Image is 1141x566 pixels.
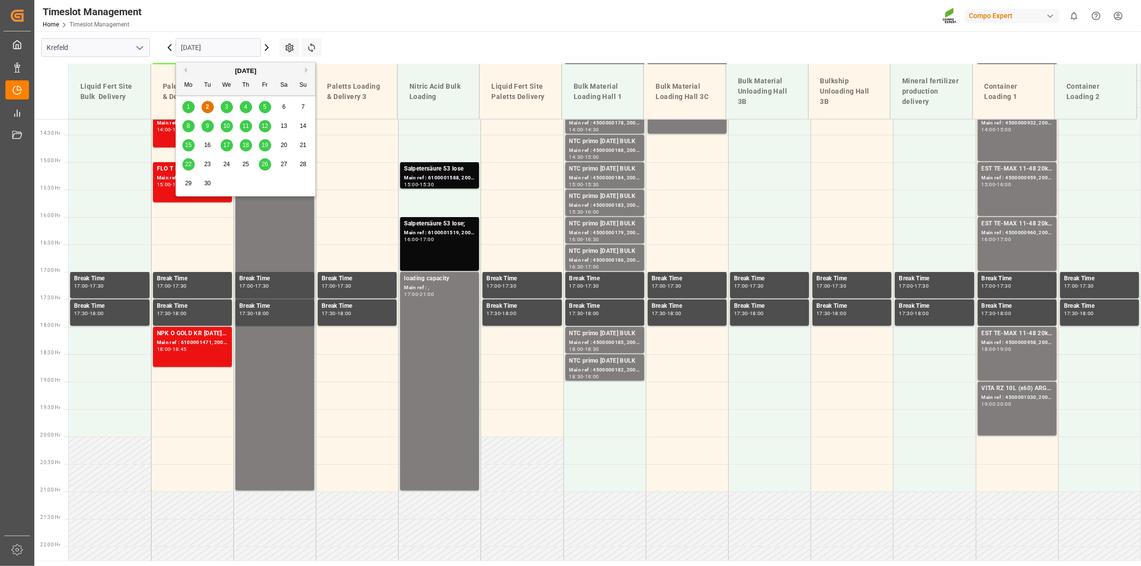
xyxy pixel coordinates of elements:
div: 17:30 [74,311,88,316]
div: 17:00 [404,292,418,296]
div: - [254,311,255,316]
div: Container Loading 2 [1063,77,1129,106]
div: Choose Sunday, September 14th, 2025 [297,120,309,132]
div: - [748,311,750,316]
span: 21:30 Hr [40,515,60,520]
div: Choose Friday, September 19th, 2025 [259,139,271,151]
div: 17:30 [503,284,517,288]
div: - [583,284,584,288]
span: 15:00 Hr [40,158,60,163]
div: Break Time [734,274,805,284]
div: 17:00 [569,284,583,288]
div: - [171,347,172,351]
span: 19 [261,142,268,148]
div: 17:30 [239,311,254,316]
div: 17:30 [569,311,583,316]
div: Choose Thursday, September 4th, 2025 [240,101,252,113]
div: 17:30 [1080,284,1094,288]
div: NTC primo [DATE] BULK [569,356,640,366]
div: - [666,284,667,288]
span: 3 [225,103,228,110]
div: 16:00 [997,182,1012,187]
div: 15:30 [420,182,434,187]
div: 18:45 [173,347,187,351]
span: 23 [204,161,210,168]
div: Break Time [74,274,146,284]
div: Break Time [569,274,640,284]
button: Compo Expert [965,6,1063,25]
span: 12 [261,123,268,129]
div: EST TE-MAX 11-48 20kg (x45) ES, PT MTO [982,329,1053,339]
div: - [171,127,172,132]
span: 13 [280,123,287,129]
div: - [583,311,584,316]
div: - [995,402,997,406]
a: Home [43,21,59,28]
div: 17:30 [816,311,831,316]
div: Main ref : 6100001471, 2000001273 [157,339,228,347]
div: - [995,284,997,288]
div: Main ref : 4500000179, 2000000017 [569,229,640,237]
div: 17:00 [585,265,599,269]
div: Choose Thursday, September 18th, 2025 [240,139,252,151]
span: 16:30 Hr [40,240,60,246]
div: 18:00 [337,311,352,316]
div: Break Time [734,301,805,311]
div: NTC primo [DATE] BULK [569,246,640,256]
div: 15:00 [157,182,171,187]
div: - [418,237,420,242]
span: 29 [185,180,191,187]
div: Choose Tuesday, September 30th, 2025 [202,177,214,190]
div: 17:30 [982,311,996,316]
div: 17:30 [1064,311,1078,316]
span: 1 [187,103,190,110]
div: - [913,311,914,316]
div: Choose Sunday, September 28th, 2025 [297,158,309,171]
div: Break Time [157,301,228,311]
div: Main ref : 4500000932, 2000000976 [982,119,1053,127]
div: Mineral fertilizer production delivery [898,72,964,111]
div: Sa [278,79,290,92]
div: Compo Expert [965,9,1059,23]
div: Paletts Loading & Delivery 3 [323,77,389,106]
div: 17:30 [90,284,104,288]
div: 18:00 [255,311,269,316]
div: 15:00 [982,182,996,187]
span: 10 [223,123,229,129]
div: Choose Monday, September 1st, 2025 [182,101,195,113]
div: 16:00 [585,210,599,214]
div: Break Time [239,301,310,311]
div: 17:00 [322,284,336,288]
div: 17:00 [816,284,831,288]
div: Choose Wednesday, September 24th, 2025 [221,158,233,171]
div: Choose Tuesday, September 23rd, 2025 [202,158,214,171]
div: Main ref : 4500000184, 2000000017 [569,174,640,182]
div: - [583,127,584,132]
div: - [171,182,172,187]
div: 18:00 [667,311,682,316]
div: Choose Saturday, September 13th, 2025 [278,120,290,132]
span: 14:30 Hr [40,130,60,136]
div: Break Time [239,274,310,284]
div: 18:00 [832,311,846,316]
div: Main ref : 4500000958, 2000000379 [982,339,1053,347]
div: 17:30 [255,284,269,288]
div: Choose Wednesday, September 10th, 2025 [221,120,233,132]
div: 17:30 [667,284,682,288]
div: Break Time [1064,301,1135,311]
div: [DATE] [176,66,315,76]
div: FLO T PERM [DATE] 25kg (x40) INT;FLO T NK 14-0-19 25kg (x40) INT;TPL N 12-4-6 25kg (x40) D,A,CH;N... [157,164,228,174]
div: - [171,311,172,316]
span: 8 [187,123,190,129]
div: Break Time [322,274,393,284]
span: 17 [223,142,229,148]
span: 18:00 Hr [40,322,60,328]
span: 28 [300,161,306,168]
div: Choose Thursday, September 11th, 2025 [240,120,252,132]
div: 19:00 [585,374,599,379]
div: 18:00 [750,311,764,316]
div: Fr [259,79,271,92]
div: 17:00 [899,284,913,288]
div: Bulk Material Loading Hall 3C [652,77,718,106]
div: 17:30 [486,311,501,316]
